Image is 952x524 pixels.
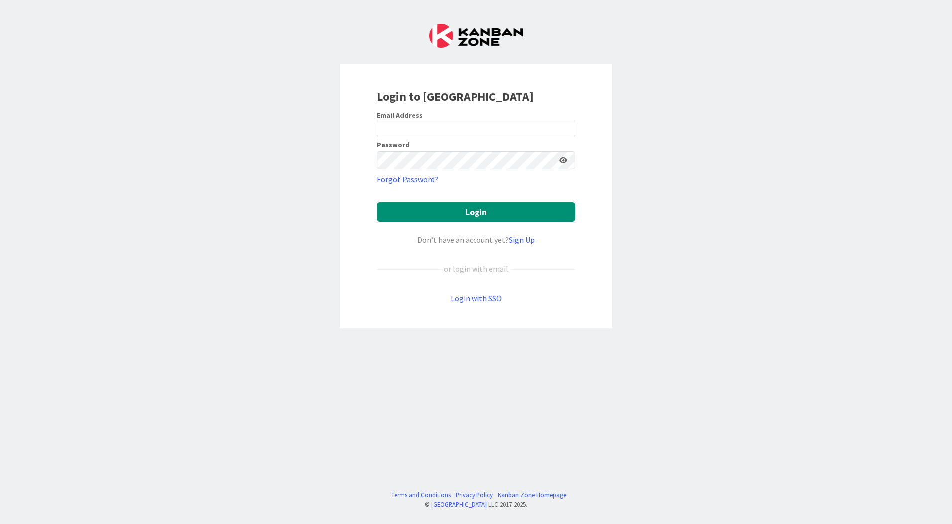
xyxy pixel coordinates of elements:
[451,293,502,303] a: Login with SSO
[391,490,451,500] a: Terms and Conditions
[377,234,575,246] div: Don’t have an account yet?
[386,500,566,509] div: © LLC 2017- 2025 .
[456,490,493,500] a: Privacy Policy
[441,263,511,275] div: or login with email
[498,490,566,500] a: Kanban Zone Homepage
[377,173,438,185] a: Forgot Password?
[377,89,534,104] b: Login to [GEOGRAPHIC_DATA]
[509,235,535,245] a: Sign Up
[377,202,575,222] button: Login
[431,500,487,508] a: [GEOGRAPHIC_DATA]
[429,24,523,48] img: Kanban Zone
[377,141,410,148] label: Password
[377,111,423,120] label: Email Address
